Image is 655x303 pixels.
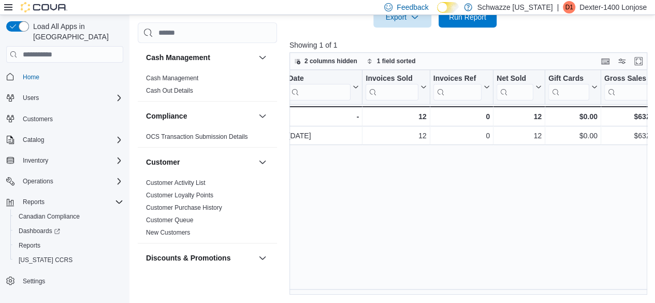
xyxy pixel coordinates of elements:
[14,254,123,266] span: Washington CCRS
[14,225,64,237] a: Dashboards
[433,110,489,123] div: 0
[256,156,269,168] button: Customer
[616,55,628,67] button: Display options
[289,40,651,50] p: Showing 1 of 1
[19,275,123,287] span: Settings
[23,277,45,285] span: Settings
[19,71,43,83] a: Home
[2,174,127,189] button: Operations
[146,204,222,211] a: Customer Purchase History
[19,154,52,167] button: Inventory
[2,153,127,168] button: Inventory
[29,21,123,42] span: Load All Apps in [GEOGRAPHIC_DATA]
[19,196,123,208] span: Reports
[14,239,45,252] a: Reports
[19,70,123,83] span: Home
[138,177,277,243] div: Customer
[2,111,127,126] button: Customers
[23,198,45,206] span: Reports
[19,275,49,287] a: Settings
[146,52,210,63] h3: Cash Management
[373,7,431,27] button: Export
[23,94,39,102] span: Users
[256,110,269,122] button: Compliance
[146,111,187,121] h3: Compliance
[146,74,198,82] span: Cash Management
[10,224,127,238] a: Dashboards
[14,254,77,266] a: [US_STATE] CCRS
[146,192,213,199] a: Customer Loyalty Points
[21,2,67,12] img: Cova
[14,210,123,223] span: Canadian Compliance
[563,1,575,13] div: Dexter-1400 Lonjose
[146,133,248,140] a: OCS Transaction Submission Details
[146,86,193,95] span: Cash Out Details
[14,210,84,223] a: Canadian Compliance
[146,179,206,186] a: Customer Activity List
[290,55,361,67] button: 2 columns hidden
[146,157,254,167] button: Customer
[14,239,123,252] span: Reports
[2,91,127,105] button: Users
[146,228,190,237] span: New Customers
[146,229,190,236] a: New Customers
[632,55,645,67] button: Enter fullscreen
[19,154,123,167] span: Inventory
[437,2,459,13] input: Dark Mode
[599,55,612,67] button: Keyboard shortcuts
[146,111,254,121] button: Compliance
[304,57,357,65] span: 2 columns hidden
[146,253,230,263] h3: Discounts & Promotions
[146,157,180,167] h3: Customer
[2,273,127,288] button: Settings
[19,241,40,250] span: Reports
[23,115,53,123] span: Customers
[19,92,43,104] button: Users
[19,92,123,104] span: Users
[10,209,127,224] button: Canadian Compliance
[2,133,127,147] button: Catalog
[2,195,127,209] button: Reports
[362,55,420,67] button: 1 field sorted
[19,227,60,235] span: Dashboards
[377,57,416,65] span: 1 field sorted
[565,1,573,13] span: D1
[288,110,359,123] div: -
[397,2,428,12] span: Feedback
[477,1,553,13] p: Schwazze [US_STATE]
[146,52,254,63] button: Cash Management
[23,177,53,185] span: Operations
[10,253,127,267] button: [US_STATE] CCRS
[2,69,127,84] button: Home
[23,156,48,165] span: Inventory
[579,1,647,13] p: Dexter-1400 Lonjose
[366,110,426,123] div: 12
[146,217,193,224] a: Customer Queue
[19,112,123,125] span: Customers
[146,253,254,263] button: Discounts & Promotions
[19,113,57,125] a: Customers
[23,136,44,144] span: Catalog
[19,134,48,146] button: Catalog
[19,212,80,221] span: Canadian Compliance
[146,87,193,94] a: Cash Out Details
[19,175,123,187] span: Operations
[19,134,123,146] span: Catalog
[146,75,198,82] a: Cash Management
[557,1,559,13] p: |
[497,110,542,123] div: 12
[146,179,206,187] span: Customer Activity List
[380,7,425,27] span: Export
[146,191,213,199] span: Customer Loyalty Points
[256,51,269,64] button: Cash Management
[146,204,222,212] span: Customer Purchase History
[138,72,277,101] div: Cash Management
[146,133,248,141] span: OCS Transaction Submission Details
[19,196,49,208] button: Reports
[548,110,598,123] div: $0.00
[14,225,123,237] span: Dashboards
[23,73,39,81] span: Home
[256,252,269,264] button: Discounts & Promotions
